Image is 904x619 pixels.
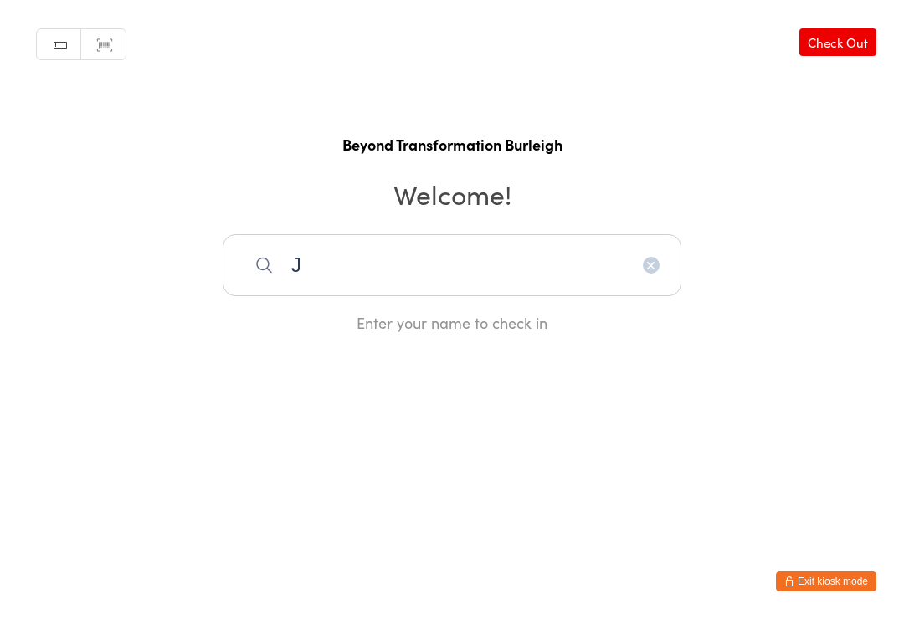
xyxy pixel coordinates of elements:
[17,134,887,155] h1: Beyond Transformation Burleigh
[17,175,887,212] h2: Welcome!
[776,571,876,591] button: Exit kiosk mode
[223,312,681,333] div: Enter your name to check in
[223,234,681,296] input: Search
[799,28,876,56] a: Check Out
